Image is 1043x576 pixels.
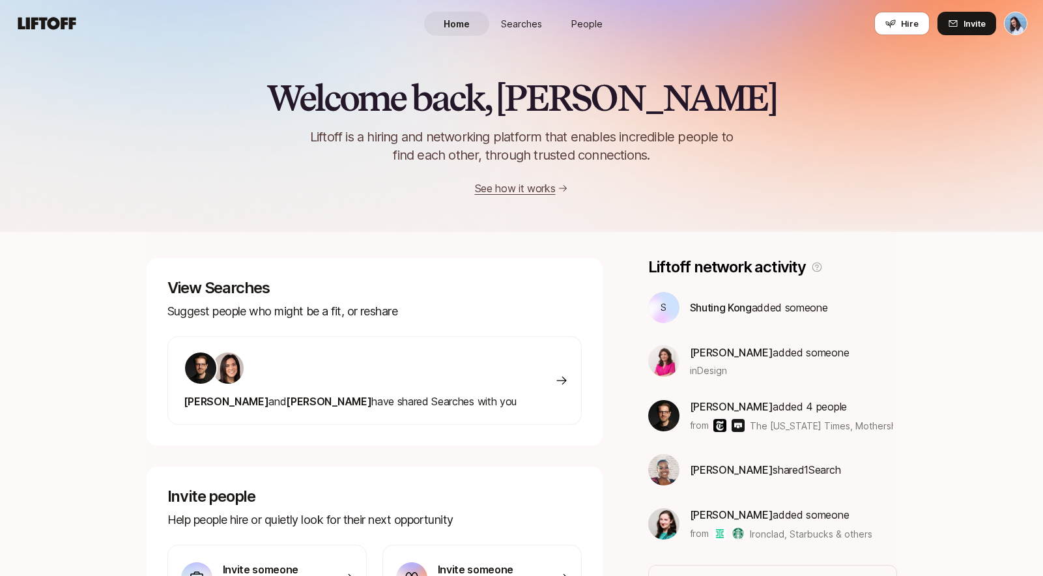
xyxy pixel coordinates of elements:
[167,302,582,321] p: Suggest people who might be a fit, or reshare
[713,419,726,432] img: The New York Times
[167,487,582,506] p: Invite people
[184,395,517,408] span: have shared Searches with you
[690,508,773,521] span: [PERSON_NAME]
[874,12,930,35] button: Hire
[1004,12,1027,35] button: Dan Tase
[732,527,745,540] img: Starbucks
[167,279,582,297] p: View Searches
[648,258,806,276] p: Liftoff network activity
[444,17,470,31] span: Home
[964,17,986,30] span: Invite
[690,346,773,359] span: [PERSON_NAME]
[424,12,489,36] a: Home
[690,463,773,476] span: [PERSON_NAME]
[690,526,709,541] p: from
[212,353,244,384] img: 71d7b91d_d7cb_43b4_a7ea_a9b2f2cc6e03.jpg
[1005,12,1027,35] img: Dan Tase
[184,395,269,408] span: [PERSON_NAME]
[501,17,542,31] span: Searches
[648,345,679,377] img: 9e09e871_5697_442b_ae6e_b16e3f6458f8.jpg
[167,511,582,529] p: Help people hire or quietly look for their next opportunity
[475,182,556,195] a: See how it works
[690,301,752,314] span: Shuting Kong
[268,395,286,408] span: and
[690,418,709,433] p: from
[648,454,679,485] img: dbb69939_042d_44fe_bb10_75f74df84f7f.jpg
[648,508,679,540] img: ed021518_a472_446a_b860_a49698492d8c.jpg
[690,344,850,361] p: added someone
[690,461,841,478] p: shared 1 Search
[690,400,773,413] span: [PERSON_NAME]
[185,353,216,384] img: ACg8ocLkLr99FhTl-kK-fHkDFhetpnfS0fTAm4rmr9-oxoZ0EDUNs14=s160-c
[750,420,943,431] span: The [US_STATE] Times, Mothership & others
[713,527,726,540] img: Ironclad
[266,78,777,117] h2: Welcome back, [PERSON_NAME]
[289,128,755,164] p: Liftoff is a hiring and networking platform that enables incredible people to find each other, th...
[661,300,666,315] p: S
[571,17,603,31] span: People
[732,419,745,432] img: Mothership
[750,527,872,541] span: Ironclad, Starbucks & others
[690,506,873,523] p: added someone
[648,400,679,431] img: ACg8ocLkLr99FhTl-kK-fHkDFhetpnfS0fTAm4rmr9-oxoZ0EDUNs14=s160-c
[690,398,894,415] p: added 4 people
[286,395,371,408] span: [PERSON_NAME]
[690,299,828,316] p: added someone
[937,12,996,35] button: Invite
[554,12,620,36] a: People
[690,364,727,377] span: in Design
[901,17,919,30] span: Hire
[489,12,554,36] a: Searches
